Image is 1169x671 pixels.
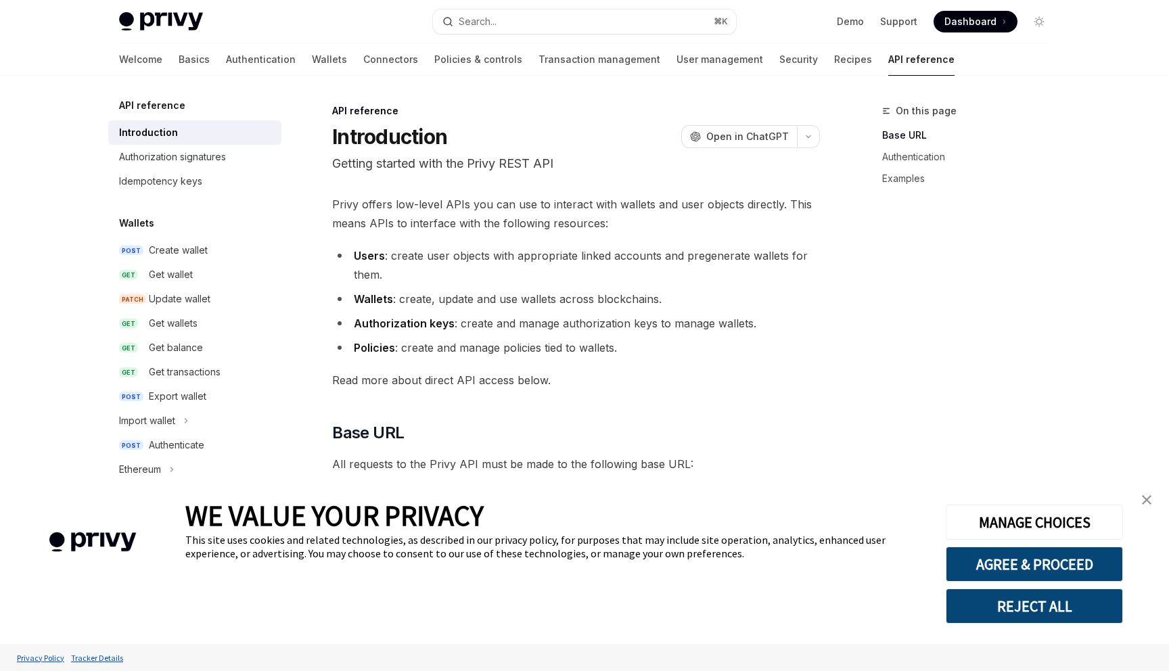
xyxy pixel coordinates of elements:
[149,315,198,331] div: Get wallets
[332,314,820,333] li: : create and manage authorization keys to manage wallets.
[888,43,955,76] a: API reference
[149,267,193,283] div: Get wallet
[119,440,143,450] span: POST
[149,364,221,380] div: Get transactions
[119,367,138,377] span: GET
[119,461,161,478] div: Ethereum
[1133,486,1160,513] a: close banner
[119,343,138,353] span: GET
[149,340,203,356] div: Get balance
[882,124,1061,146] a: Base URL
[434,43,522,76] a: Policies & controls
[119,413,175,429] div: Import wallet
[332,154,820,173] p: Getting started with the Privy REST API
[119,43,162,76] a: Welcome
[108,262,281,287] a: GETGet wallet
[354,249,385,262] strong: Users
[149,437,204,453] div: Authenticate
[538,43,660,76] a: Transaction management
[934,11,1017,32] a: Dashboard
[108,120,281,145] a: Introduction
[68,646,127,670] a: Tracker Details
[108,238,281,262] a: POSTCreate wallet
[119,270,138,280] span: GET
[834,43,872,76] a: Recipes
[1142,495,1151,505] img: close banner
[108,169,281,193] a: Idempotency keys
[332,455,820,473] span: All requests to the Privy API must be made to the following base URL:
[108,384,281,409] a: POSTExport wallet
[119,215,154,231] h5: Wallets
[179,43,210,76] a: Basics
[108,360,281,384] a: GETGet transactions
[226,43,296,76] a: Authentication
[332,246,820,284] li: : create user objects with appropriate linked accounts and pregenerate wallets for them.
[20,513,165,572] img: company logo
[332,195,820,233] span: Privy offers low-level APIs you can use to interact with wallets and user objects directly. This ...
[332,290,820,308] li: : create, update and use wallets across blockchains.
[185,533,925,560] div: This site uses cookies and related technologies, as described in our privacy policy, for purposes...
[880,15,917,28] a: Support
[363,43,418,76] a: Connectors
[149,291,210,307] div: Update wallet
[896,103,957,119] span: On this page
[119,149,226,165] div: Authorization signatures
[119,392,143,402] span: POST
[108,433,281,457] a: POSTAuthenticate
[119,319,138,329] span: GET
[312,43,347,76] a: Wallets
[946,547,1123,582] button: AGREE & PROCEED
[119,294,146,304] span: PATCH
[354,317,455,330] strong: Authorization keys
[332,338,820,357] li: : create and manage policies tied to wallets.
[837,15,864,28] a: Demo
[433,9,736,34] button: Search...⌘K
[946,505,1123,540] button: MANAGE CHOICES
[946,588,1123,624] button: REJECT ALL
[119,12,203,31] img: light logo
[149,242,208,258] div: Create wallet
[108,145,281,169] a: Authorization signatures
[332,422,404,444] span: Base URL
[706,130,789,143] span: Open in ChatGPT
[119,173,202,189] div: Idempotency keys
[1028,11,1050,32] button: Toggle dark mode
[14,646,68,670] a: Privacy Policy
[459,14,497,30] div: Search...
[714,16,728,27] span: ⌘ K
[332,124,447,149] h1: Introduction
[332,371,820,390] span: Read more about direct API access below.
[779,43,818,76] a: Security
[354,292,393,306] strong: Wallets
[677,43,763,76] a: User management
[119,124,178,141] div: Introduction
[108,311,281,335] a: GETGet wallets
[108,287,281,311] a: PATCHUpdate wallet
[882,146,1061,168] a: Authentication
[681,125,797,148] button: Open in ChatGPT
[108,335,281,360] a: GETGet balance
[119,97,185,114] h5: API reference
[332,104,820,118] div: API reference
[119,246,143,256] span: POST
[354,341,395,354] strong: Policies
[882,168,1061,189] a: Examples
[944,15,996,28] span: Dashboard
[149,388,206,404] div: Export wallet
[185,498,484,533] span: WE VALUE YOUR PRIVACY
